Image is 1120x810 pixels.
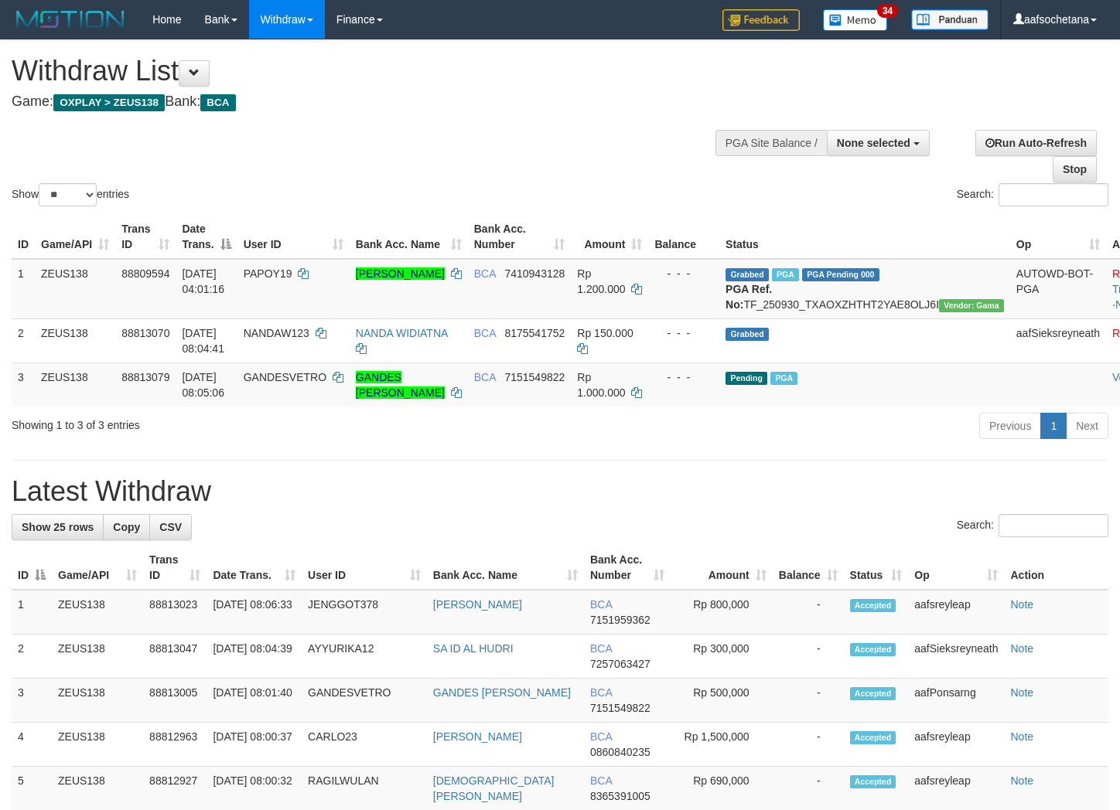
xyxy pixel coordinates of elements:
td: TF_250930_TXAOXZHTHT2YAE8OLJ6I [719,259,1010,319]
span: BCA [590,598,612,611]
td: ZEUS138 [52,590,143,635]
th: Action [1004,546,1108,590]
a: Previous [979,413,1041,439]
th: Bank Acc. Number: activate to sort column ascending [468,215,572,259]
a: [PERSON_NAME] [433,730,522,743]
span: [DATE] 08:05:06 [182,371,224,399]
a: Note [1010,774,1033,787]
span: Accepted [850,643,896,656]
th: User ID: activate to sort column ascending [237,215,350,259]
th: Balance: activate to sort column ascending [773,546,844,590]
span: BCA [590,730,612,743]
span: BCA [590,642,612,655]
a: Next [1066,413,1108,439]
span: BCA [474,371,496,383]
th: Bank Acc. Name: activate to sort column ascending [427,546,584,590]
span: GANDESVETRO [244,371,326,383]
span: Copy 7151959362 to clipboard [590,614,650,626]
a: Copy [103,514,150,540]
td: - [773,679,844,723]
a: [PERSON_NAME] [433,598,522,611]
th: Status: activate to sort column ascending [844,546,909,590]
div: - - - [654,325,713,341]
th: User ID: activate to sort column ascending [302,546,427,590]
span: Rp 150.000 [577,327,633,339]
a: Run Auto-Refresh [975,130,1097,156]
td: 88813047 [143,635,207,679]
td: [DATE] 08:01:40 [207,679,302,723]
td: [DATE] 08:04:39 [207,635,302,679]
td: - [773,723,844,767]
span: Rp 1.000.000 [577,371,625,399]
td: aafSieksreyneath [908,635,1004,679]
td: aafPonsarng [908,679,1004,723]
span: 34 [877,4,898,18]
a: GANDES [PERSON_NAME] [433,686,571,699]
td: ZEUS138 [35,259,115,319]
span: Copy 7151549822 to clipboard [504,371,565,383]
td: 2 [12,635,52,679]
span: [DATE] 04:01:16 [182,267,224,295]
th: Bank Acc. Name: activate to sort column ascending [350,215,468,259]
th: Op: activate to sort column ascending [1010,215,1106,259]
label: Search: [957,514,1108,537]
span: BCA [590,774,612,787]
span: 88813070 [121,327,169,339]
th: Amount: activate to sort column ascending [571,215,648,259]
span: BCA [200,94,235,111]
span: Copy 7410943128 to clipboard [504,267,565,280]
img: panduan.png [911,9,989,30]
td: 4 [12,723,52,767]
img: Feedback.jpg [722,9,800,31]
span: Copy 8175541752 to clipboard [504,327,565,339]
td: [DATE] 08:00:37 [207,723,302,767]
td: ZEUS138 [35,362,115,407]
img: MOTION_logo.png [12,8,129,31]
a: [PERSON_NAME] [356,267,445,280]
td: ZEUS138 [52,679,143,723]
td: ZEUS138 [52,723,143,767]
span: 88813079 [121,371,169,383]
select: Showentries [39,183,97,206]
td: 3 [12,679,52,723]
a: [DEMOGRAPHIC_DATA][PERSON_NAME] [433,774,555,802]
th: Op: activate to sort column ascending [908,546,1004,590]
span: Copy 7257063427 to clipboard [590,658,650,670]
th: ID: activate to sort column descending [12,546,52,590]
a: SA ID AL HUDRI [433,642,514,655]
span: Accepted [850,731,896,744]
div: - - - [654,369,713,385]
span: Pending [726,372,767,385]
span: OXPLAY > ZEUS138 [53,94,165,111]
h1: Withdraw List [12,56,731,87]
th: Trans ID: activate to sort column ascending [115,215,176,259]
span: 88809594 [121,267,169,280]
a: Note [1010,730,1033,743]
label: Search: [957,183,1108,206]
td: aafsreyleap [908,590,1004,635]
td: 1 [12,590,52,635]
b: PGA Ref. No: [726,283,772,311]
span: Grabbed [726,328,769,341]
td: aafSieksreyneath [1010,318,1106,362]
th: Balance [648,215,719,259]
div: Showing 1 to 3 of 3 entries [12,411,455,433]
span: Copy 8365391005 to clipboard [590,790,650,802]
th: Date Trans.: activate to sort column ascending [207,546,302,590]
span: None selected [837,137,910,149]
td: - [773,590,844,635]
td: Rp 1,500,000 [671,723,772,767]
td: AYYURIKA12 [302,635,427,679]
span: Grabbed [726,268,769,281]
span: Copy 0860840235 to clipboard [590,746,650,758]
td: - [773,635,844,679]
td: ZEUS138 [52,635,143,679]
span: Show 25 rows [22,521,94,533]
td: Rp 800,000 [671,590,772,635]
td: CARLO23 [302,723,427,767]
span: Copy [113,521,140,533]
span: PAPOY19 [244,267,292,280]
input: Search: [999,183,1108,206]
th: Bank Acc. Number: activate to sort column ascending [584,546,671,590]
th: Trans ID: activate to sort column ascending [143,546,207,590]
